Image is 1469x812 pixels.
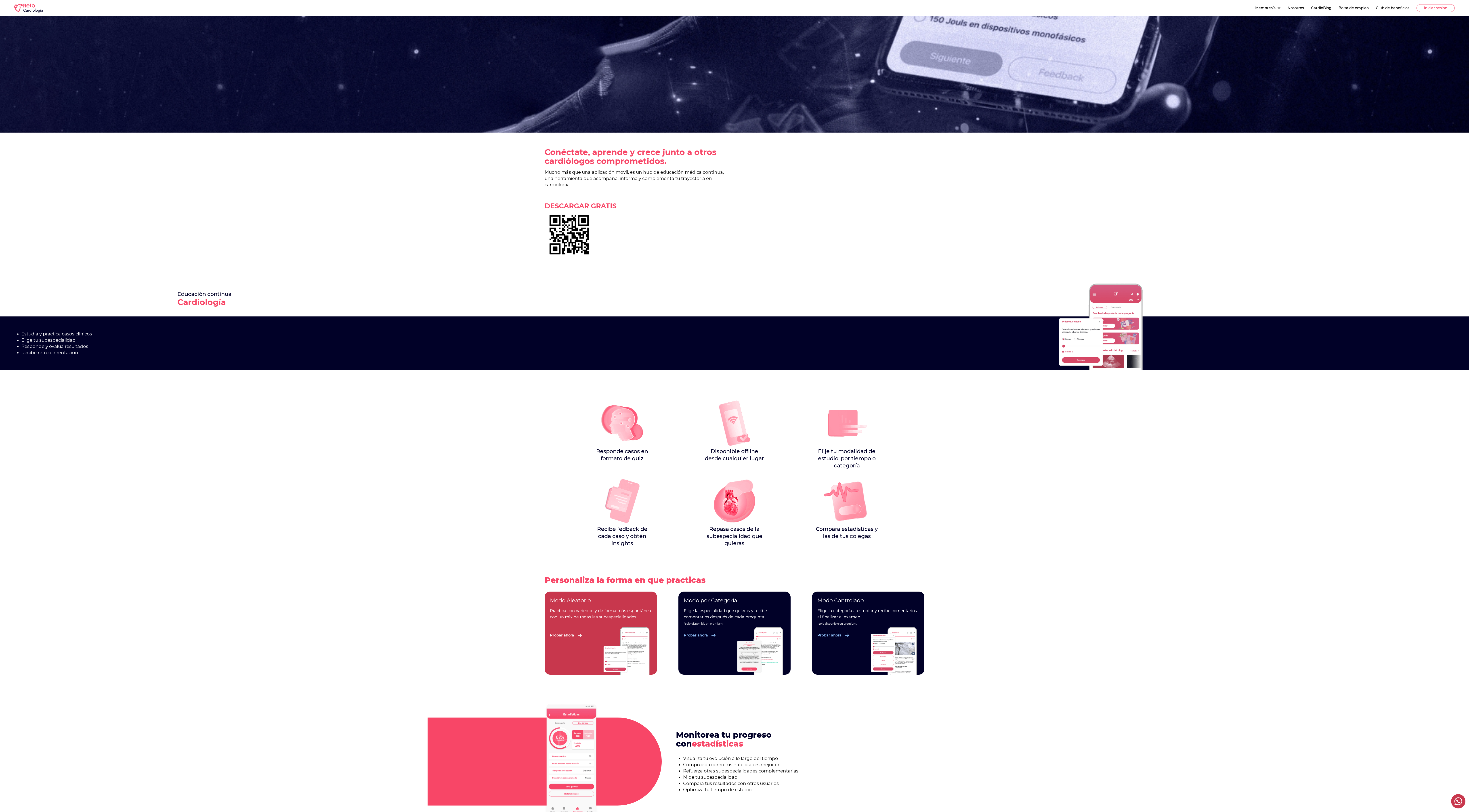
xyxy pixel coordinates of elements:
img: feature [710,399,759,448]
li: Mide tu subespecialidad [683,774,924,780]
p: Responde casos en formato de quiz [595,448,649,462]
iframe: YouTube Video [738,148,924,252]
img: feature [598,399,647,448]
img: feature [710,476,759,525]
img: App Store [545,210,594,259]
li: Recibe retroalimentación [21,349,720,356]
h2: Personaliza la forma en que practicas [545,576,924,584]
button: Club de beneficios [1376,5,1409,11]
img: RETO Cardio Logo [14,4,43,13]
p: Repasa casos de la subespecialidad que quieras [703,525,766,547]
img: feature [736,626,785,674]
p: *Solo disponible en premium. [684,622,785,626]
p: Elije tu modalidad de estudio: por tiempo o categoría [816,448,878,469]
a: Probar ahora [684,633,733,638]
img: feature [598,476,647,525]
p: Compara estadísticas y las de tus colegas [816,525,878,540]
button: CardioBlog [1311,5,1331,11]
img: app [1057,281,1146,370]
img: feature [870,626,919,674]
p: Disponible offline desde cualquier lugar [703,448,766,462]
a: Probar ahora [817,633,866,638]
p: Elige la categoría a estudiar y recibe comentarios al finalizar el examen. [817,608,919,620]
li: Responde y evalúa resultados [21,343,720,349]
li: Refuerza otras subespecialidades complementarias [683,768,924,774]
button: Nosotros [1288,5,1304,11]
li: Estudia y practica casos clínicos [21,331,720,337]
span: Monitorea tu progreso con [676,730,772,749]
p: Probar ahora [817,633,842,638]
h1: Conéctate, aprende y crece junto a otros cardiólogos comprometidos. [545,148,731,165]
span: estadísticas [692,739,743,749]
p: Probar ahora [550,633,574,638]
p: *Solo disponible en premium. [817,622,919,626]
li: Compara tus resultados con otros usuarios [683,780,924,787]
p: Educación continua [177,291,557,298]
h2: Cardiología [177,298,557,307]
p: Practica con variedad y de forma más espontánea con un mix de todas las subespecialidades. [550,608,652,620]
p: Elige la especialidad que quieras y recibe comentarios después de cada pregunta. [684,608,785,620]
p: Recibe fedback de cada caso y obtén insights [591,525,653,547]
li: Optimiza tu tiempo de estudio [683,787,924,793]
h4: Modo por Categoría [684,597,785,604]
li: Visualiza tu evolución a lo largo del tiempo [683,755,924,762]
button: Membresía [1255,5,1280,11]
img: feature [822,399,871,448]
button: Probar ahora [550,633,582,638]
button: Probar ahora [817,633,849,638]
button: Probar ahora [684,633,716,638]
p: Probar ahora [684,633,708,638]
button: Bolsa de empleo [1339,5,1369,11]
h4: Modo Controlado [817,597,919,604]
button: Iniciar sesión [1417,4,1455,12]
h4: Modo Aleatorio [550,597,652,604]
p: Mucho más que una aplicación móvil, es un hub de educación médica continua, una herramienta qu... [545,169,731,188]
a: Probar ahora [550,633,599,638]
li: Elige tu subespecialidad [21,337,720,343]
img: feature [602,626,651,674]
p: DESCARGAR GRATIS [545,202,731,210]
img: feature [822,476,871,525]
li: Comprueba cómo tus habilidades mejoran [683,762,924,768]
